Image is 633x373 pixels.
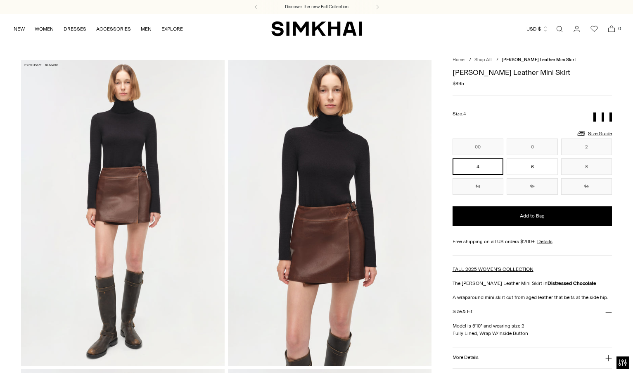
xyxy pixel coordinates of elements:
[21,60,225,366] img: Madeline Leather Mini Skirt
[569,21,585,37] a: Go to the account page
[586,21,602,37] a: Wishlist
[35,20,54,38] a: WOMEN
[453,80,464,87] span: $895
[453,57,465,62] a: Home
[526,20,548,38] button: USD $
[453,322,612,337] p: Model is 5'10" and wearing size 2 Fully Lined, Wrap W/Inside Button
[561,178,612,195] button: 14
[496,57,498,64] div: /
[576,128,612,139] a: Size Guide
[453,301,612,322] button: Size & Fit
[453,206,612,226] button: Add to Bag
[561,158,612,175] button: 8
[453,266,533,272] a: FALL 2025 WOMEN'S COLLECTION
[453,110,466,118] label: Size:
[507,139,558,155] button: 0
[453,158,504,175] button: 4
[507,158,558,175] button: 6
[507,178,558,195] button: 12
[603,21,620,37] a: Open cart modal
[14,20,25,38] a: NEW
[141,20,152,38] a: MEN
[453,57,612,64] nav: breadcrumbs
[502,57,576,62] span: [PERSON_NAME] Leather Mini Skirt
[453,238,612,245] div: Free shipping on all US orders $200+
[453,280,612,287] p: The [PERSON_NAME] Leather Mini Skirt in
[285,4,349,10] a: Discover the new Fall Collection
[537,238,552,245] a: Details
[520,213,545,220] span: Add to Bag
[469,57,471,64] div: /
[64,20,86,38] a: DRESSES
[561,139,612,155] button: 2
[453,69,612,76] h1: [PERSON_NAME] Leather Mini Skirt
[161,20,183,38] a: EXPLORE
[548,280,596,286] strong: Distressed Chocolate
[474,57,492,62] a: Shop All
[271,21,362,37] a: SIMKHAI
[453,309,472,314] h3: Size & Fit
[453,355,479,360] h3: More Details
[453,347,612,368] button: More Details
[453,178,504,195] button: 10
[453,294,612,301] p: A wraparound mini skirt cut from aged leather that belts at the side hip.
[453,139,504,155] button: 00
[551,21,568,37] a: Open search modal
[616,25,623,32] span: 0
[96,20,131,38] a: ACCESSORIES
[463,111,466,117] span: 4
[228,60,431,366] img: Madeline Leather Mini Skirt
